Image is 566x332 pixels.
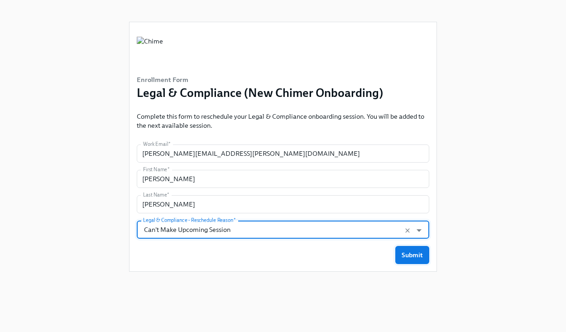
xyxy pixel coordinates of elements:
button: Open [412,223,426,237]
button: Clear [402,225,413,236]
button: Submit [395,246,429,264]
img: Chime [137,37,163,64]
span: Submit [402,250,423,260]
h3: Legal & Compliance (New Chimer Onboarding) [137,85,383,101]
h6: Enrollment Form [137,75,383,85]
p: Complete this form to reschedule your Legal & Compliance onboarding session. You will be added to... [137,112,429,130]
